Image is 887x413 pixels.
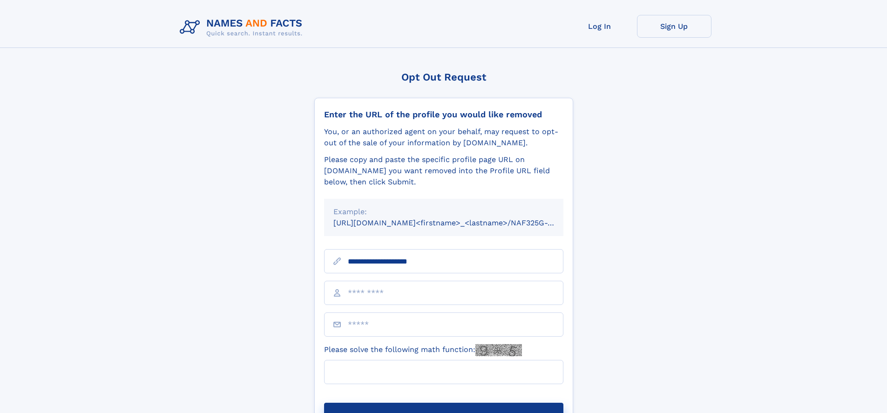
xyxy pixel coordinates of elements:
div: Opt Out Request [314,71,573,83]
small: [URL][DOMAIN_NAME]<firstname>_<lastname>/NAF325G-xxxxxxxx [333,218,581,227]
div: You, or an authorized agent on your behalf, may request to opt-out of the sale of your informatio... [324,126,563,149]
div: Example: [333,206,554,217]
a: Log In [562,15,637,38]
div: Please copy and paste the specific profile page URL on [DOMAIN_NAME] you want removed into the Pr... [324,154,563,188]
label: Please solve the following math function: [324,344,522,356]
a: Sign Up [637,15,711,38]
img: Logo Names and Facts [176,15,310,40]
div: Enter the URL of the profile you would like removed [324,109,563,120]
